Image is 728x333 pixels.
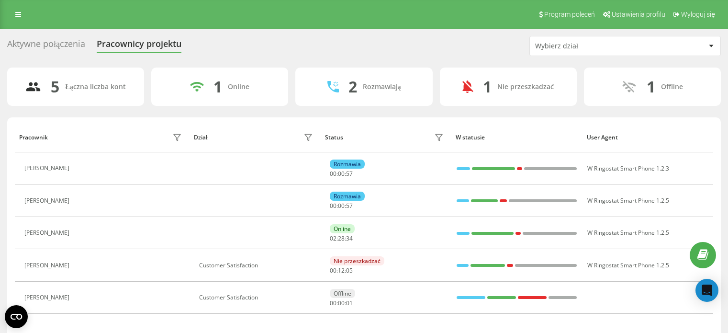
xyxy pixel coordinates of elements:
div: [PERSON_NAME] [24,230,72,236]
span: 00 [330,266,336,275]
span: 57 [346,202,353,210]
div: : : [330,267,353,274]
div: 5 [51,78,59,96]
div: Customer Satisfaction [199,294,315,301]
div: Online [228,83,249,91]
div: Status [325,134,343,141]
div: Nie przeszkadzać [330,256,384,265]
span: W Ringostat Smart Phone 1.2.3 [587,164,669,172]
div: Pracownicy projektu [97,39,181,54]
div: 2 [348,78,357,96]
div: : : [330,300,353,307]
span: 34 [346,234,353,242]
div: W statusie [456,134,578,141]
div: Nie przeszkadzać [497,83,554,91]
div: Pracownik [19,134,48,141]
div: Rozmawiają [363,83,401,91]
span: 00 [338,170,345,178]
span: W Ringostat Smart Phone 1.2.5 [587,261,669,269]
span: 00 [338,202,345,210]
span: 00 [330,170,336,178]
div: Wybierz dział [535,42,650,50]
div: : : [330,171,353,177]
span: W Ringostat Smart Phone 1.2.5 [587,196,669,205]
div: 1 [483,78,492,96]
div: : : [330,235,353,242]
div: [PERSON_NAME] [24,262,72,269]
div: User Agent [587,134,709,141]
span: 02 [330,234,336,242]
div: Rozmawia [330,160,365,169]
span: 00 [330,202,336,210]
div: Open Intercom Messenger [695,279,718,302]
span: 57 [346,170,353,178]
div: Dział [194,134,207,141]
span: Wyloguj się [681,11,715,18]
div: : : [330,203,353,209]
div: [PERSON_NAME] [24,294,72,301]
span: 12 [338,266,345,275]
div: [PERSON_NAME] [24,165,72,172]
div: Customer Satisfaction [199,262,315,269]
span: 05 [346,266,353,275]
div: Offline [330,289,355,298]
div: 1 [213,78,222,96]
button: Open CMP widget [5,305,28,328]
span: W Ringostat Smart Phone 1.2.5 [587,229,669,237]
div: Rozmawia [330,192,365,201]
span: 01 [346,299,353,307]
div: Aktywne połączenia [7,39,85,54]
span: 00 [330,299,336,307]
span: 00 [338,299,345,307]
div: Offline [661,83,683,91]
div: [PERSON_NAME] [24,197,72,204]
span: 28 [338,234,345,242]
div: Online [330,224,355,233]
span: Ustawienia profilu [612,11,665,18]
span: Program poleceń [544,11,595,18]
div: 1 [647,78,655,96]
div: Łączna liczba kont [65,83,125,91]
